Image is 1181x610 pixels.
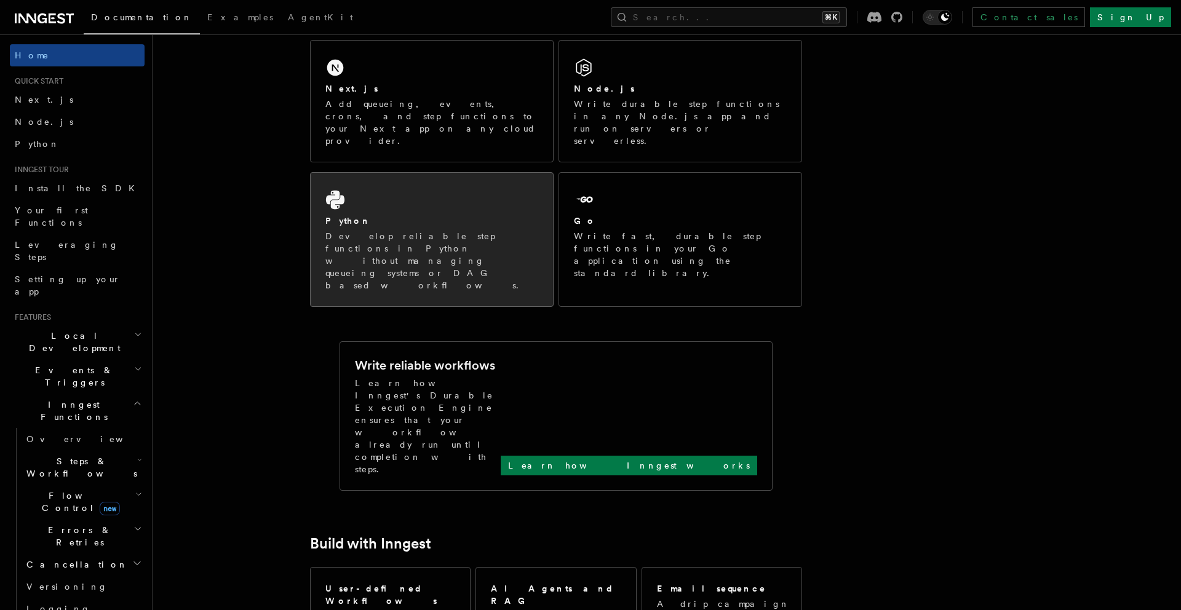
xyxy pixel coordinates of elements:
a: Build with Inngest [310,535,431,552]
button: Toggle dark mode [923,10,952,25]
button: Steps & Workflows [22,450,145,485]
p: Write durable step functions in any Node.js app and run on servers or serverless. [574,98,787,147]
span: new [100,502,120,515]
span: Overview [26,434,153,444]
span: Python [15,139,60,149]
button: Inngest Functions [10,394,145,428]
span: Errors & Retries [22,524,133,549]
button: Local Development [10,325,145,359]
span: Quick start [10,76,63,86]
span: Setting up your app [15,274,121,296]
a: Next.js [10,89,145,111]
span: Inngest tour [10,165,69,175]
button: Errors & Retries [22,519,145,553]
span: Home [15,49,49,61]
a: GoWrite fast, durable step functions in your Go application using the standard library. [559,172,802,307]
span: Next.js [15,95,73,105]
a: Setting up your app [10,268,145,303]
a: Leveraging Steps [10,234,145,268]
a: Install the SDK [10,177,145,199]
button: Events & Triggers [10,359,145,394]
h2: AI Agents and RAG [491,582,622,607]
button: Cancellation [22,553,145,576]
span: Leveraging Steps [15,240,119,262]
p: Add queueing, events, crons, and step functions to your Next app on any cloud provider. [325,98,538,147]
span: Cancellation [22,558,128,571]
h2: Go [574,215,596,227]
a: Examples [200,4,280,33]
a: Learn how Inngest works [501,456,757,475]
a: Python [10,133,145,155]
span: Install the SDK [15,183,142,193]
a: Your first Functions [10,199,145,234]
span: Documentation [91,12,193,22]
a: Home [10,44,145,66]
a: Node.js [10,111,145,133]
kbd: ⌘K [822,11,840,23]
button: Flow Controlnew [22,485,145,519]
a: Next.jsAdd queueing, events, crons, and step functions to your Next app on any cloud provider. [310,40,554,162]
span: Versioning [26,582,108,592]
a: PythonDevelop reliable step functions in Python without managing queueing systems or DAG based wo... [310,172,554,307]
a: Contact sales [972,7,1085,27]
h2: Email sequence [657,582,766,595]
a: Sign Up [1090,7,1171,27]
h2: Write reliable workflows [355,357,495,374]
button: Search...⌘K [611,7,847,27]
a: Overview [22,428,145,450]
span: Flow Control [22,489,135,514]
p: Learn how Inngest works [508,459,750,472]
a: AgentKit [280,4,360,33]
span: Features [10,312,51,322]
span: Inngest Functions [10,398,133,423]
a: Node.jsWrite durable step functions in any Node.js app and run on servers or serverless. [559,40,802,162]
h2: User-defined Workflows [325,582,455,607]
span: Examples [207,12,273,22]
h2: Python [325,215,371,227]
span: Node.js [15,117,73,127]
p: Write fast, durable step functions in your Go application using the standard library. [574,230,787,279]
span: Your first Functions [15,205,88,228]
a: Versioning [22,576,145,598]
p: Learn how Inngest's Durable Execution Engine ensures that your workflow already run until complet... [355,377,501,475]
span: Local Development [10,330,134,354]
a: Documentation [84,4,200,34]
span: AgentKit [288,12,353,22]
h2: Next.js [325,82,378,95]
span: Steps & Workflows [22,455,137,480]
p: Develop reliable step functions in Python without managing queueing systems or DAG based workflows. [325,230,538,291]
span: Events & Triggers [10,364,134,389]
h2: Node.js [574,82,635,95]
